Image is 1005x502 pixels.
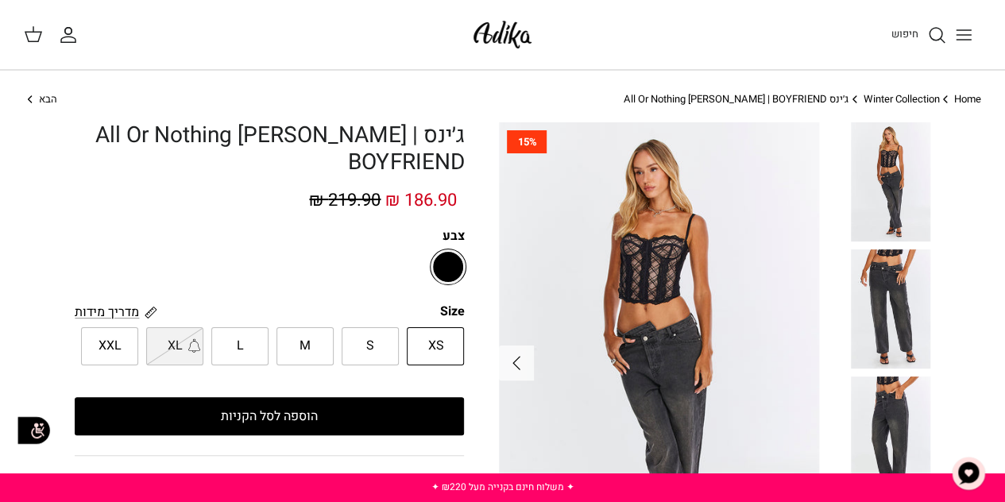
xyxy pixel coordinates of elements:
legend: Size [439,303,464,320]
a: מדריך מידות [75,303,157,321]
label: צבע [75,227,464,245]
button: Toggle menu [946,17,981,52]
button: הוספה לסל הקניות [75,397,464,435]
span: XS [427,336,443,357]
img: accessibility_icon02.svg [12,408,56,452]
span: 219.90 ₪ [309,187,381,213]
img: Adika IL [469,16,536,53]
span: מדריך מידות [75,303,139,322]
span: S [366,336,374,357]
a: חיפוש [891,25,946,44]
a: ג׳ינס All Or Nothing [PERSON_NAME] | BOYFRIEND [624,91,848,106]
a: ✦ משלוח חינם בקנייה מעל ₪220 ✦ [431,480,574,494]
a: החשבון שלי [59,25,84,44]
a: Winter Collection [863,91,939,106]
span: הבא [39,91,57,106]
span: M [300,336,311,357]
a: Home [954,91,981,106]
button: Next [499,346,534,380]
span: 186.90 ₪ [385,187,456,213]
h1: ג׳ינס All Or Nothing [PERSON_NAME] | BOYFRIEND [75,122,464,176]
span: XL [168,336,183,357]
nav: Breadcrumbs [24,92,981,107]
a: הבא [24,92,57,107]
span: L [237,336,244,357]
summary: תיאור הפריט [75,456,464,500]
span: חיפוש [891,26,918,41]
span: XXL [99,336,122,357]
button: צ'אט [945,450,992,497]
